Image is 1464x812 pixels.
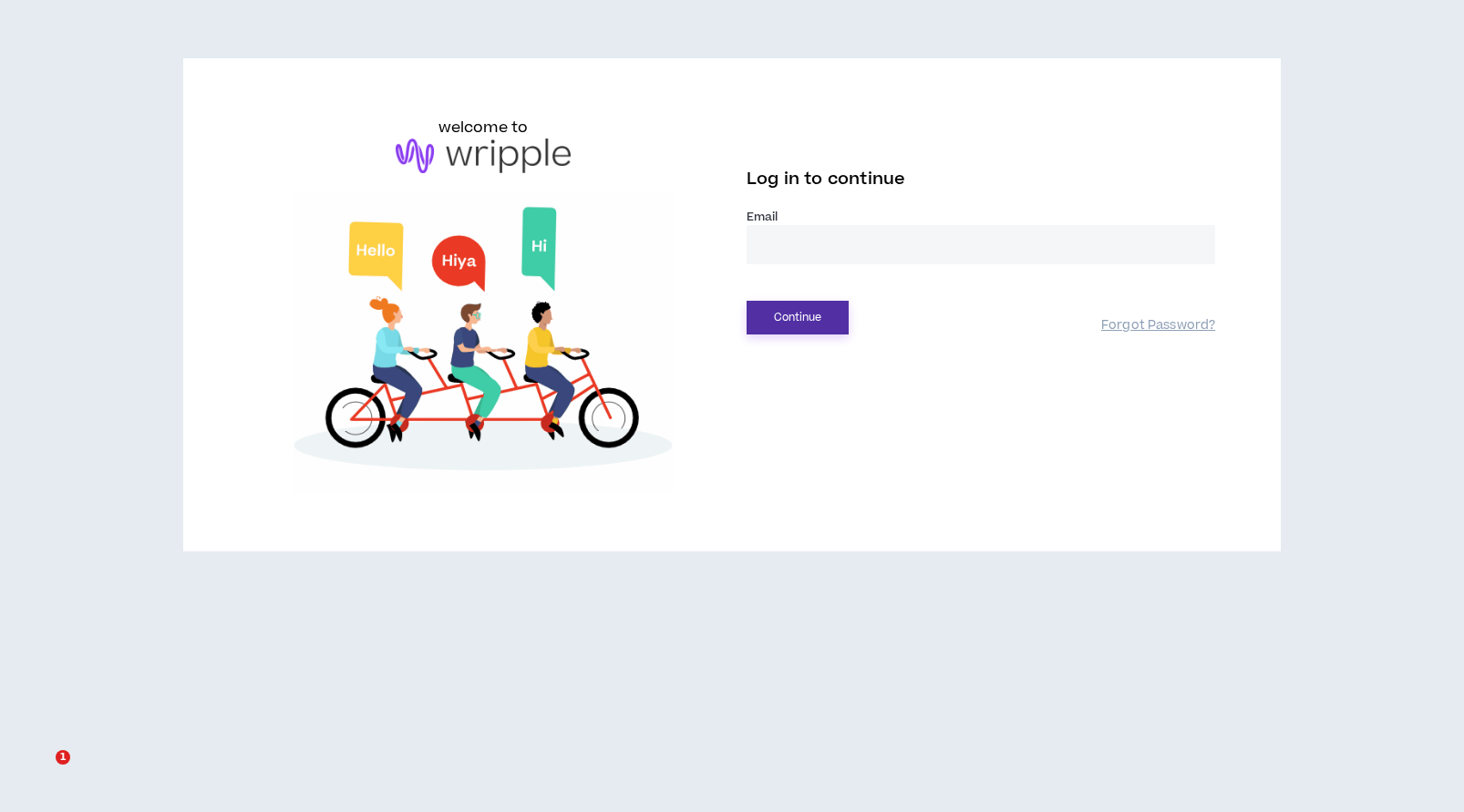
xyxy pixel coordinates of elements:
[747,301,849,334] button: Continue
[56,750,70,765] span: 1
[1101,317,1215,334] a: Forgot Password?
[438,117,529,139] h6: welcome to
[747,209,1215,225] label: Email
[18,750,62,794] iframe: Intercom live chat
[396,139,571,173] img: logo-brand.png
[747,168,905,190] span: Log in to continue
[249,191,717,493] img: Welcome to Wripple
